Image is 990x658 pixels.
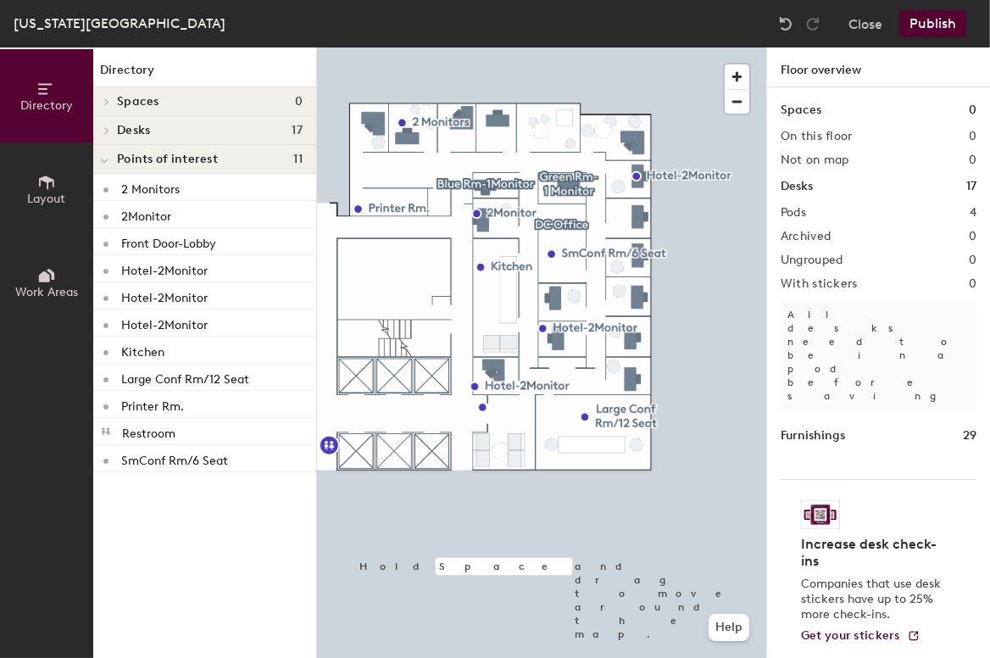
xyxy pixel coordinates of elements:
[117,95,159,109] span: Spaces
[781,301,976,410] p: All desks need to be in a pod before saving
[122,421,175,441] p: Restroom
[292,124,303,137] span: 17
[969,230,976,243] h2: 0
[767,47,990,87] h1: Floor overview
[121,394,184,414] p: Printer Rm.
[709,614,749,641] button: Help
[293,153,303,166] span: 11
[963,427,976,445] h1: 29
[121,286,208,305] p: Hotel-2Monitor
[969,254,976,267] h2: 0
[121,259,208,278] p: Hotel-2Monitor
[121,204,171,224] p: 2Monitor
[969,277,976,291] h2: 0
[121,340,164,360] p: Kitchen
[781,277,858,291] h2: With stickers
[777,15,794,32] img: Undo
[801,629,920,644] a: Get your stickers
[121,367,249,387] p: Large Conf Rm/12 Seat
[781,177,813,196] h1: Desks
[970,206,976,220] h2: 4
[801,536,946,570] h4: Increase desk check-ins
[969,101,976,120] h1: 0
[969,153,976,167] h2: 0
[781,254,843,267] h2: Ungrouped
[848,10,882,37] button: Close
[781,427,845,445] h1: Furnishings
[20,98,73,113] span: Directory
[117,124,150,137] span: Desks
[781,206,806,220] h2: Pods
[899,10,966,37] button: Publish
[781,101,821,120] h1: Spaces
[804,15,821,32] img: Redo
[14,13,225,34] div: [US_STATE][GEOGRAPHIC_DATA]
[781,153,849,167] h2: Not on map
[801,500,840,529] img: Sticker logo
[15,285,78,299] span: Work Areas
[966,177,976,196] h1: 17
[781,230,831,243] h2: Archived
[969,130,976,143] h2: 0
[801,628,900,643] span: Get your stickers
[781,130,853,143] h2: On this floor
[117,153,218,166] span: Points of interest
[121,313,208,332] p: Hotel-2Monitor
[801,577,946,622] p: Companies that use desk stickers have up to 25% more check-ins.
[295,95,303,109] span: 0
[121,177,180,197] p: 2 Monitors
[121,449,228,468] p: SmConf Rm/6 Seat
[28,192,66,206] span: Layout
[121,231,216,251] p: Front Door-Lobby
[93,61,316,87] h1: Directory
